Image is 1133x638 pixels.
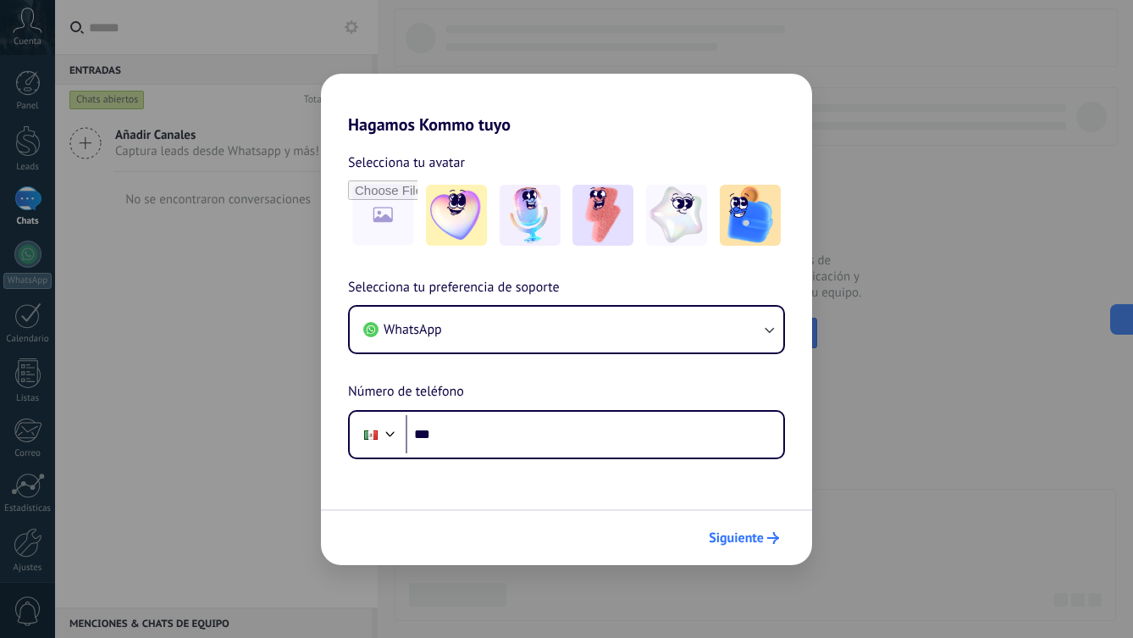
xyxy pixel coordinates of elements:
[500,185,561,246] img: -2.jpeg
[646,185,707,246] img: -4.jpeg
[709,532,764,544] span: Siguiente
[384,321,442,338] span: WhatsApp
[350,307,783,352] button: WhatsApp
[348,277,560,299] span: Selecciona tu preferencia de soporte
[348,152,465,174] span: Selecciona tu avatar
[355,417,387,452] div: Mexico: + 52
[321,74,812,135] h2: Hagamos Kommo tuyo
[701,524,787,552] button: Siguiente
[720,185,781,246] img: -5.jpeg
[348,381,464,403] span: Número de teléfono
[572,185,633,246] img: -3.jpeg
[426,185,487,246] img: -1.jpeg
